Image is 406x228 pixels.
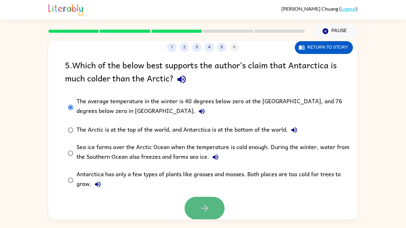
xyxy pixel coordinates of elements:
button: 3 [192,43,201,52]
img: Literably [48,2,83,16]
button: 4 [205,43,214,52]
div: 5 . Which of the below best supports the author’s claim that Antarctica is much colder than the A... [65,58,341,87]
div: Sea ice forms over the Arctic Ocean when the temperature is cold enough. During the winter, water... [77,143,349,163]
button: The Arctic is at the top of the world, and Antarctica is at the bottom of the world. [288,124,300,136]
div: Antarctica has only a few types of plants like grasses and mosses. Both places are too cold for t... [77,170,349,191]
button: Return to story [295,41,353,54]
button: 1 [167,43,176,52]
button: The average temperature in the winter is 40 degrees below zero at the [GEOGRAPHIC_DATA], and 76 d... [196,105,208,118]
button: Antarctica has only a few types of plants like grasses and mosses. Both places are too cold for t... [92,178,104,191]
div: The Arctic is at the top of the world, and Antarctica is at the bottom of the world. [77,124,300,136]
a: Logout [341,6,356,12]
button: 5 [217,43,226,52]
button: Pause [312,24,358,38]
div: ( ) [281,6,358,12]
div: The average temperature in the winter is 40 degrees below zero at the [GEOGRAPHIC_DATA], and 76 d... [77,97,349,118]
span: [PERSON_NAME] Chuang [281,6,339,12]
button: Sea ice forms over the Arctic Ocean when the temperature is cold enough. During the winter, water... [209,151,222,163]
button: 2 [180,43,189,52]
